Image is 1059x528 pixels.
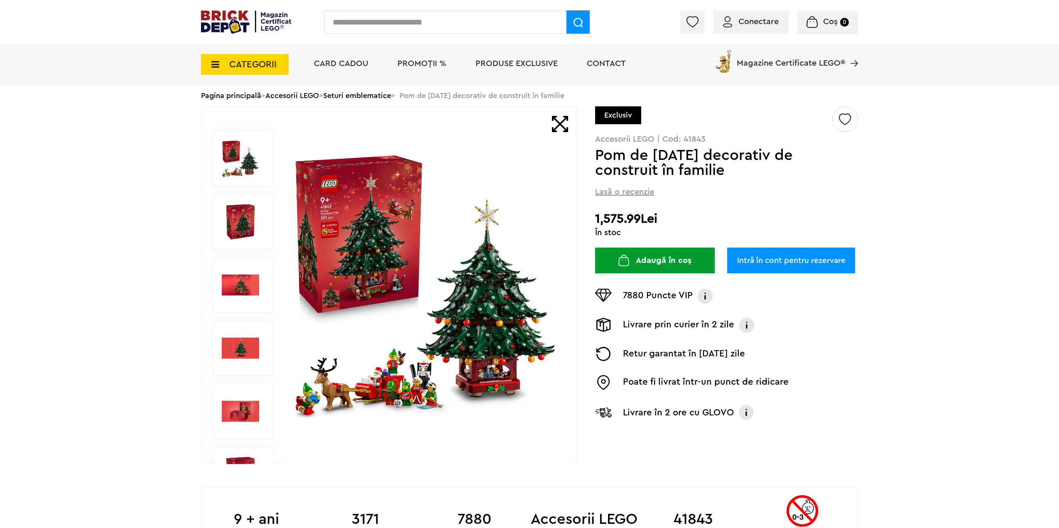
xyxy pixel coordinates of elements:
[845,48,858,56] a: Magazine Certificate LEGO®
[595,248,715,273] button: Adaugă în coș
[229,60,277,69] span: CATEGORII
[587,59,626,68] a: Contact
[265,92,319,99] a: Accesorii LEGO
[595,407,612,417] img: Livrare Glovo
[222,456,259,493] img: Seturi Lego LEGO 41843
[595,318,612,332] img: Livrare
[738,17,779,26] span: Conectare
[397,59,446,68] a: PROMOȚII %
[727,248,855,273] a: Intră în cont pentru rezervare
[222,329,259,367] img: Seturi Lego Pom de Crăciun decorativ de construit în familie
[222,140,259,177] img: Pom de Crăciun decorativ de construit în familie
[595,135,858,143] p: Accesorii LEGO | Cod: 41843
[595,211,858,226] h2: 1,575.99Lei
[595,186,654,198] span: Lasă o recenzie
[623,375,789,390] p: Poate fi livrat într-un punct de ridicare
[595,106,641,124] div: Exclusiv
[697,289,713,304] img: Info VIP
[723,17,779,26] a: Conectare
[623,406,734,419] p: Livrare în 2 ore cu GLOVO
[840,18,849,27] small: 0
[595,375,612,390] img: Easybox
[323,92,391,99] a: Seturi emblematice
[292,151,559,419] img: Pom de Crăciun decorativ de construit în familie
[201,92,261,99] a: Pagina principală
[595,148,831,178] h1: Pom de [DATE] decorativ de construit în familie
[823,17,838,26] span: Coș
[595,347,612,361] img: Returnare
[738,318,755,333] img: Info livrare prin curier
[623,289,693,304] p: 7880 Puncte VIP
[476,59,558,68] a: Produse exclusive
[222,266,259,304] img: Pom de Crăciun decorativ de construit în familie LEGO 41843
[222,203,259,241] img: Pom de Crăciun decorativ de construit în familie
[222,393,259,430] img: Seturi emblematice Pom de Crăciun decorativ de construit în familie
[314,59,368,68] a: Card Cadou
[595,289,612,302] img: Puncte VIP
[737,48,845,67] span: Magazine Certificate LEGO®
[623,347,745,361] p: Retur garantat în [DATE] zile
[738,404,755,421] img: Info livrare cu GLOVO
[623,318,734,333] p: Livrare prin curier în 2 zile
[595,228,858,237] div: În stoc
[201,85,858,106] div: > > > Pom de [DATE] decorativ de construit în familie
